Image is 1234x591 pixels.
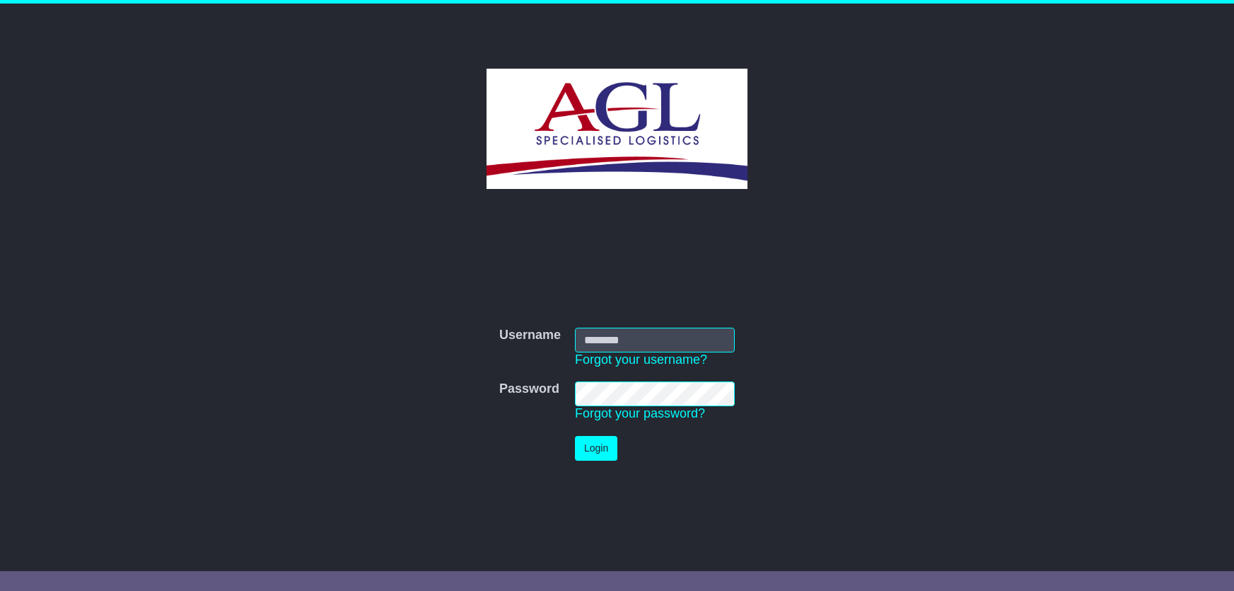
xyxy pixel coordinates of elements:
[499,328,561,343] label: Username
[487,69,747,189] img: AGL SPECIALISED LOGISTICS
[575,406,705,420] a: Forgot your password?
[575,436,617,461] button: Login
[575,352,707,367] a: Forgot your username?
[499,381,559,397] label: Password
